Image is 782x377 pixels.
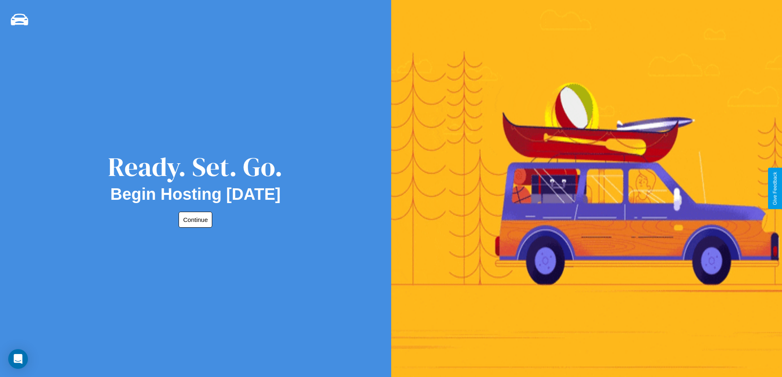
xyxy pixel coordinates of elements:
div: Open Intercom Messenger [8,349,28,369]
h2: Begin Hosting [DATE] [110,185,281,203]
button: Continue [179,212,212,228]
div: Ready. Set. Go. [108,149,283,185]
div: Give Feedback [772,172,778,205]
